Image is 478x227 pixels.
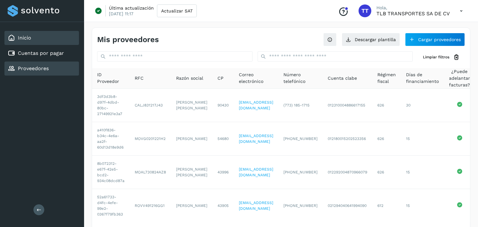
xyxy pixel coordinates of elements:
td: CALJ831217J43 [130,89,171,122]
td: 8b072312-e67f-42e5-bcd2-934c08dcd87a [92,156,130,189]
a: Cuentas por pagar [18,50,64,56]
button: Cargar proveedores [405,33,465,46]
td: 3df3d3b8-d97f-4dbd-80bc-27149921e3a7 [92,89,130,122]
span: [PHONE_NUMBER] [283,203,317,208]
p: [DATE] 11:17 [109,11,133,17]
div: Inicio [4,31,79,45]
td: MOAL730824AZ8 [130,156,171,189]
span: Régimen fiscal [377,71,396,85]
span: [PHONE_NUMBER] [283,170,317,174]
td: 15 [401,189,444,222]
span: (773) 185-1715 [283,103,310,107]
p: TLB TRANSPORTES SA DE CV [376,11,450,17]
span: Días de financiamiento [406,71,439,85]
td: 626 [372,122,401,156]
span: Cuenta clabe [328,75,357,82]
a: Inicio [18,35,31,41]
td: 30 [401,89,444,122]
td: a410f836-b34c-4e6a-aa2f-60d13d18e9d6 [92,122,130,156]
td: 012292004870966079 [323,156,372,189]
a: Proveedores [18,65,49,71]
td: [PERSON_NAME] [PERSON_NAME] [171,156,212,189]
td: 43996 [212,156,234,189]
span: Razón social [176,75,203,82]
td: MOVG0201221H2 [130,122,171,156]
a: [EMAIL_ADDRESS][DOMAIN_NAME] [239,167,273,177]
td: 54680 [212,122,234,156]
span: Número telefónico [283,71,317,85]
span: CP [218,75,224,82]
div: Proveedores [4,62,79,76]
td: 43905 [212,189,234,222]
td: 021294040641994090 [323,189,372,222]
button: Descargar plantilla [342,33,400,46]
td: 612 [372,189,401,222]
td: ROVV491216GG1 [130,189,171,222]
td: [PERSON_NAME] [171,189,212,222]
td: 626 [372,156,401,189]
span: ¿Puede adelantar facturas? [449,68,470,88]
h4: Mis proveedores [97,35,159,44]
td: 012180015202523356 [323,122,372,156]
p: Hola, [376,5,450,11]
span: [PHONE_NUMBER] [283,136,317,141]
td: 626 [372,89,401,122]
p: Última actualización [109,5,154,11]
span: Correo electrónico [239,71,273,85]
span: Actualizar SAT [161,9,193,13]
td: 90430 [212,89,234,122]
a: [EMAIL_ADDRESS][DOMAIN_NAME] [239,100,273,110]
td: [PERSON_NAME] [171,122,212,156]
td: 52a61733-d4fc-4efe-99e2-0367f79fb363 [92,189,130,222]
td: 012310004886617155 [323,89,372,122]
td: [PERSON_NAME] [PERSON_NAME] [171,89,212,122]
a: [EMAIL_ADDRESS][DOMAIN_NAME] [239,134,273,144]
span: ID Proveedor [97,71,125,85]
span: RFC [135,75,144,82]
div: Cuentas por pagar [4,46,79,60]
button: Actualizar SAT [157,4,197,17]
span: Limpiar filtros [423,54,449,60]
td: 15 [401,156,444,189]
button: Limpiar filtros [418,51,465,63]
td: 15 [401,122,444,156]
a: [EMAIL_ADDRESS][DOMAIN_NAME] [239,201,273,211]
